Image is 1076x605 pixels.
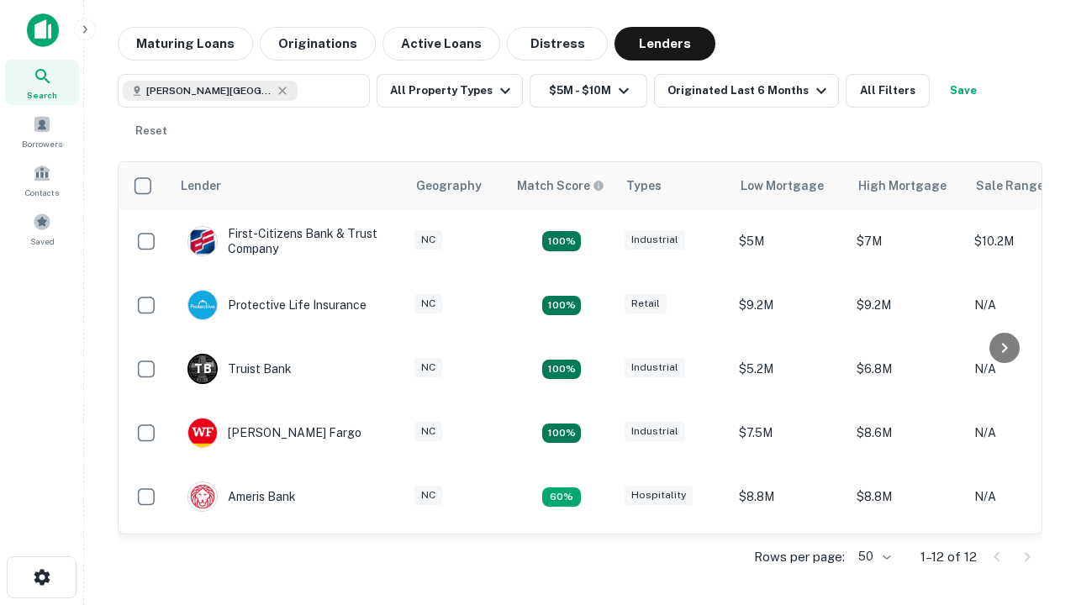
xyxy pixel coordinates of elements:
[414,422,442,441] div: NC
[731,209,848,273] td: $5M
[27,88,57,102] span: Search
[260,27,376,60] button: Originations
[188,227,217,255] img: picture
[848,273,966,337] td: $9.2M
[187,290,367,320] div: Protective Life Insurance
[27,13,59,47] img: capitalize-icon.png
[846,74,930,108] button: All Filters
[625,230,685,250] div: Industrial
[992,417,1076,497] iframe: Chat Widget
[146,83,272,98] span: [PERSON_NAME][GEOGRAPHIC_DATA], [GEOGRAPHIC_DATA]
[377,74,523,108] button: All Property Types
[731,273,848,337] td: $9.2M
[625,422,685,441] div: Industrial
[414,486,442,505] div: NC
[542,423,581,444] div: Matching Properties: 2, hasApolloMatch: undefined
[667,81,831,101] div: Originated Last 6 Months
[731,529,848,592] td: $9.2M
[625,358,685,377] div: Industrial
[852,544,894,569] div: 50
[416,176,482,196] div: Geography
[848,401,966,465] td: $8.6M
[25,186,59,199] span: Contacts
[542,231,581,251] div: Matching Properties: 2, hasApolloMatch: undefined
[625,294,667,313] div: Retail
[542,487,581,508] div: Matching Properties: 1, hasApolloMatch: undefined
[616,162,731,209] th: Types
[188,291,217,319] img: picture
[614,27,715,60] button: Lenders
[414,230,442,250] div: NC
[654,74,839,108] button: Originated Last 6 Months
[848,337,966,401] td: $6.8M
[187,481,296,512] div: Ameris Bank
[188,482,217,511] img: picture
[731,401,848,465] td: $7.5M
[848,529,966,592] td: $9.2M
[187,354,292,384] div: Truist Bank
[5,206,79,251] a: Saved
[194,360,211,378] p: T B
[118,27,253,60] button: Maturing Loans
[181,176,221,196] div: Lender
[920,547,977,567] p: 1–12 of 12
[507,162,616,209] th: Capitalize uses an advanced AI algorithm to match your search with the best lender. The match sco...
[507,27,608,60] button: Distress
[542,296,581,316] div: Matching Properties: 2, hasApolloMatch: undefined
[382,27,500,60] button: Active Loans
[625,486,693,505] div: Hospitality
[414,358,442,377] div: NC
[5,60,79,105] a: Search
[848,162,966,209] th: High Mortgage
[741,176,824,196] div: Low Mortgage
[124,114,178,148] button: Reset
[626,176,662,196] div: Types
[187,226,389,256] div: First-citizens Bank & Trust Company
[848,465,966,529] td: $8.8M
[414,294,442,313] div: NC
[976,176,1044,196] div: Sale Range
[858,176,947,196] div: High Mortgage
[517,176,604,195] div: Capitalize uses an advanced AI algorithm to match your search with the best lender. The match sco...
[30,234,55,248] span: Saved
[530,74,647,108] button: $5M - $10M
[406,162,507,209] th: Geography
[936,74,990,108] button: Save your search to get updates of matches that match your search criteria.
[731,337,848,401] td: $5.2M
[187,418,361,448] div: [PERSON_NAME] Fargo
[171,162,406,209] th: Lender
[22,137,62,150] span: Borrowers
[188,418,217,447] img: picture
[754,547,845,567] p: Rows per page:
[731,162,848,209] th: Low Mortgage
[5,157,79,203] a: Contacts
[542,360,581,380] div: Matching Properties: 3, hasApolloMatch: undefined
[5,108,79,154] a: Borrowers
[848,209,966,273] td: $7M
[731,465,848,529] td: $8.8M
[517,176,601,195] h6: Match Score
